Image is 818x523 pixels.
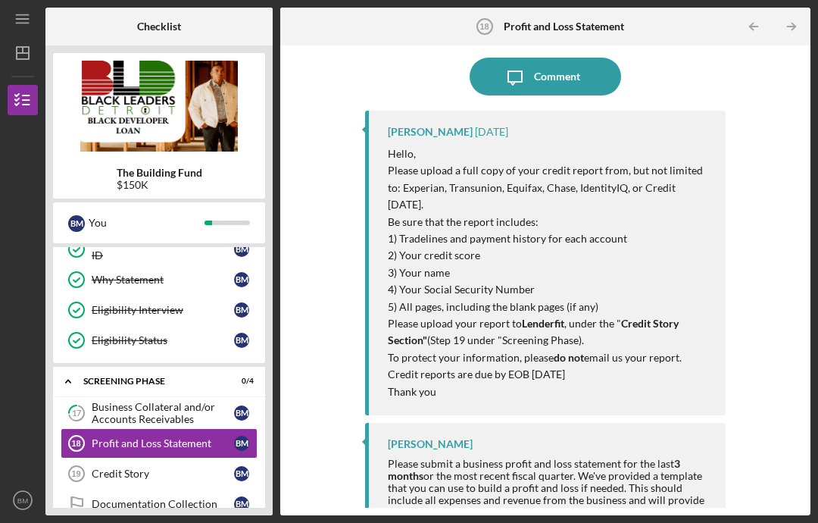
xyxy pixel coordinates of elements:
[480,22,489,31] tspan: 18
[92,274,234,286] div: Why Statement
[388,265,710,281] p: 3) Your name
[388,126,473,138] div: [PERSON_NAME]
[388,384,710,400] p: Thank you
[388,366,710,383] p: Credit reports are due by EOB [DATE]
[61,398,258,428] a: 17Business Collateral and/or Accounts ReceivablesBM
[71,439,80,448] tspan: 18
[234,466,249,481] div: B M
[72,409,82,418] tspan: 17
[234,242,249,257] div: B M
[92,468,234,480] div: Credit Story
[117,167,202,179] b: The Building Fund
[92,237,234,261] div: Drivers License or state issued ID
[92,304,234,316] div: Eligibility Interview
[61,459,258,489] a: 19Credit StoryBM
[234,496,249,512] div: B M
[388,214,710,230] p: Be sure that the report includes:
[234,302,249,318] div: B M
[234,436,249,451] div: B M
[117,179,202,191] div: $150K
[388,457,680,482] strong: 3 months
[92,437,234,449] div: Profit and Loss Statement
[388,146,710,162] p: Hello,
[388,315,710,349] p: Please upload your report to , under the " (Step 19 under "Screening Phase).
[504,20,624,33] b: Profit and Loss Statement
[522,317,564,330] strong: Lenderfit
[61,428,258,459] a: 18Profit and Loss StatementBM
[388,299,710,315] p: 5) All pages, including the blank pages (if any)
[388,230,710,247] p: 1) Tradelines and payment history for each account
[234,333,249,348] div: B M
[388,438,473,450] div: [PERSON_NAME]
[8,485,38,515] button: BM
[475,126,508,138] time: 2025-08-22 20:56
[554,351,584,364] strong: do not
[61,489,258,519] a: Documentation CollectionBM
[71,469,80,478] tspan: 19
[61,325,258,355] a: Eligibility StatusBM
[61,265,258,295] a: Why StatementBM
[388,349,710,366] p: To protect your information, please email us your report.
[61,234,258,265] a: Drivers License or state issued IDBM
[470,58,621,96] button: Comment
[83,377,216,386] div: Screening Phase
[17,496,28,505] text: BM
[388,162,710,213] p: Please upload a full copy of your credit report from, but not limited to: Experian, Transunion, E...
[534,58,580,96] div: Comment
[234,406,249,421] div: B M
[226,377,254,386] div: 0 / 4
[234,272,249,287] div: B M
[61,295,258,325] a: Eligibility InterviewBM
[92,334,234,346] div: Eligibility Status
[137,20,181,33] b: Checklist
[68,215,85,232] div: B M
[92,401,234,425] div: Business Collateral and/or Accounts Receivables
[388,281,710,298] p: 4) Your Social Security Number
[388,247,710,264] p: 2) Your credit score
[92,498,234,510] div: Documentation Collection
[53,61,265,152] img: Product logo
[89,210,204,236] div: You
